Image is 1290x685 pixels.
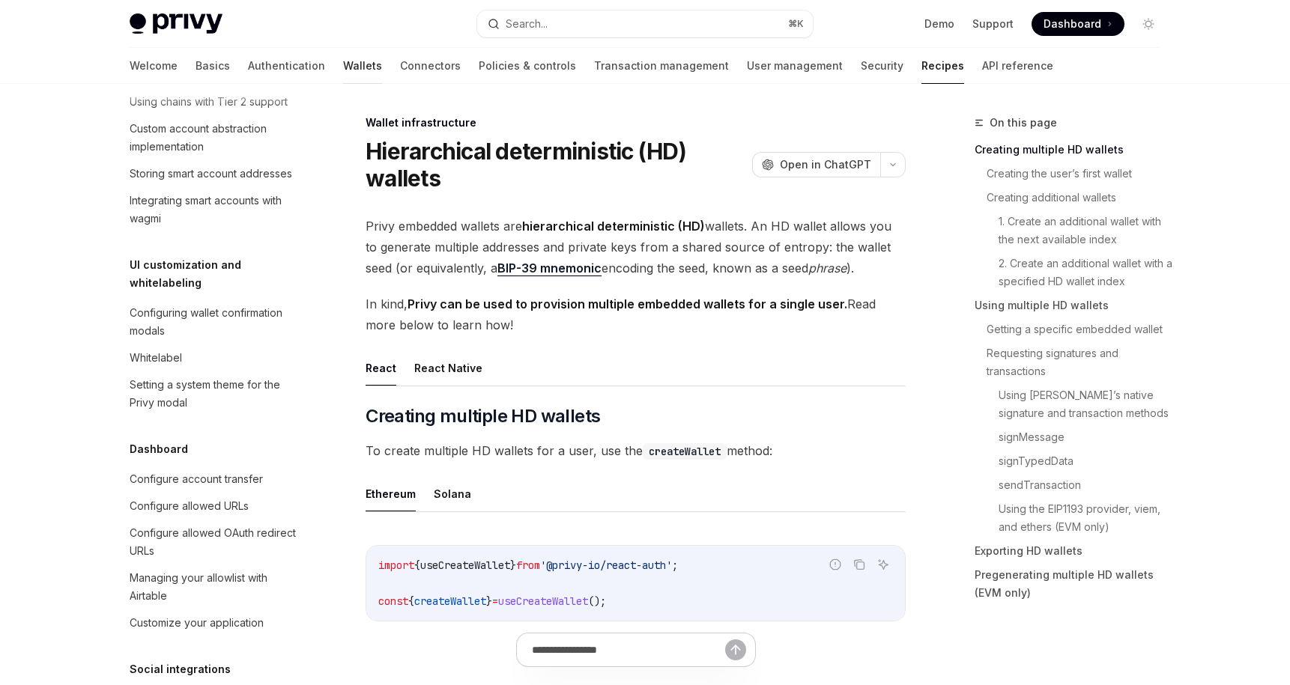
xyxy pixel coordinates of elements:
[118,609,309,636] a: Customize your application
[975,138,1172,162] a: Creating multiple HD wallets
[130,524,300,560] div: Configure allowed OAuth redirect URLs
[1032,12,1124,36] a: Dashboard
[972,16,1014,31] a: Support
[366,216,906,278] span: Privy embedded wallets are wallets. An HD wallet allows you to generate multiple addresses and pr...
[1136,12,1160,36] button: Toggle dark mode
[378,594,408,608] span: const
[497,261,602,276] a: BIP-39 mnemonic
[975,539,1172,563] a: Exporting HD wallets
[343,48,382,84] a: Wallets
[850,555,869,574] button: Copy the contents from the code block
[118,493,309,520] a: Configure allowed URLs
[987,317,1172,341] a: Getting a specific embedded wallet
[130,440,188,458] h5: Dashboard
[118,564,309,609] a: Managing your allowlist with Airtable
[780,157,871,172] span: Open in ChatGPT
[366,404,600,428] span: Creating multiple HD wallets
[808,261,847,275] em: phrase
[118,115,309,160] a: Custom account abstraction implementation
[999,497,1172,539] a: Using the EIP1193 provider, viem, and ethers (EVM only)
[118,160,309,187] a: Storing smart account addresses
[982,48,1053,84] a: API reference
[510,558,516,572] span: }
[643,443,727,460] code: createWallet
[400,48,461,84] a: Connectors
[366,440,906,461] span: To create multiple HD wallets for a user, use the method:
[366,476,416,511] button: Ethereum
[826,555,845,574] button: Report incorrect code
[540,558,672,572] span: '@privy-io/react-auth'
[130,192,300,228] div: Integrating smart accounts with wagmi
[378,558,414,572] span: import
[479,48,576,84] a: Policies & controls
[594,48,729,84] a: Transaction management
[408,296,847,311] strong: Privy can be used to provision multiple embedded wallets for a single user.
[118,466,309,493] a: Configure account transfer
[408,594,414,608] span: {
[921,48,964,84] a: Recipes
[987,162,1172,186] a: Creating the user’s first wallet
[414,558,420,572] span: {
[1044,16,1101,31] span: Dashboard
[975,563,1172,605] a: Pregenerating multiple HD wallets (EVM only)
[498,594,588,608] span: useCreateWallet
[248,48,325,84] a: Authentication
[752,152,880,177] button: Open in ChatGPT
[516,558,540,572] span: from
[130,349,182,367] div: Whitelabel
[366,293,906,335] span: In kind, Read more below to learn how!
[522,219,705,234] strong: hierarchical deterministic (HD)
[130,256,309,292] h5: UI customization and whitelabeling
[672,558,678,572] span: ;
[486,594,492,608] span: }
[366,138,746,192] h1: Hierarchical deterministic (HD) wallets
[130,497,249,515] div: Configure allowed URLs
[366,115,906,130] div: Wallet infrastructure
[873,555,893,574] button: Ask AI
[118,371,309,416] a: Setting a system theme for the Privy modal
[990,114,1057,132] span: On this page
[975,293,1172,317] a: Using multiple HD wallets
[130,120,300,156] div: Custom account abstraction implementation
[492,594,498,608] span: =
[987,341,1172,383] a: Requesting signatures and transactions
[196,48,230,84] a: Basics
[434,476,471,511] button: Solana
[725,639,746,660] button: Send message
[414,350,482,386] button: React Native
[999,425,1172,449] a: signMessage
[999,252,1172,293] a: 2. Create an additional wallet with a specified HD wallet index
[414,594,486,608] span: createWallet
[987,186,1172,210] a: Creating additional wallets
[118,187,309,232] a: Integrating smart accounts with wagmi
[118,344,309,371] a: Whitelabel
[861,48,903,84] a: Security
[747,48,843,84] a: User management
[130,470,263,488] div: Configure account transfer
[130,376,300,412] div: Setting a system theme for the Privy modal
[130,614,264,632] div: Customize your application
[130,304,300,340] div: Configuring wallet confirmation modals
[999,210,1172,252] a: 1. Create an additional wallet with the next available index
[130,165,292,183] div: Storing smart account addresses
[118,299,309,344] a: Configuring wallet confirmation modals
[130,660,231,678] h5: Social integrations
[420,558,510,572] span: useCreateWallet
[118,520,309,564] a: Configure allowed OAuth redirect URLs
[130,48,178,84] a: Welcome
[788,18,804,30] span: ⌘ K
[366,350,396,386] button: React
[477,10,813,37] button: Search...⌘K
[506,15,548,33] div: Search...
[588,594,606,608] span: ();
[999,473,1172,497] a: sendTransaction
[924,16,954,31] a: Demo
[999,449,1172,473] a: signTypedData
[999,383,1172,425] a: Using [PERSON_NAME]’s native signature and transaction methods
[130,13,222,34] img: light logo
[130,569,300,605] div: Managing your allowlist with Airtable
